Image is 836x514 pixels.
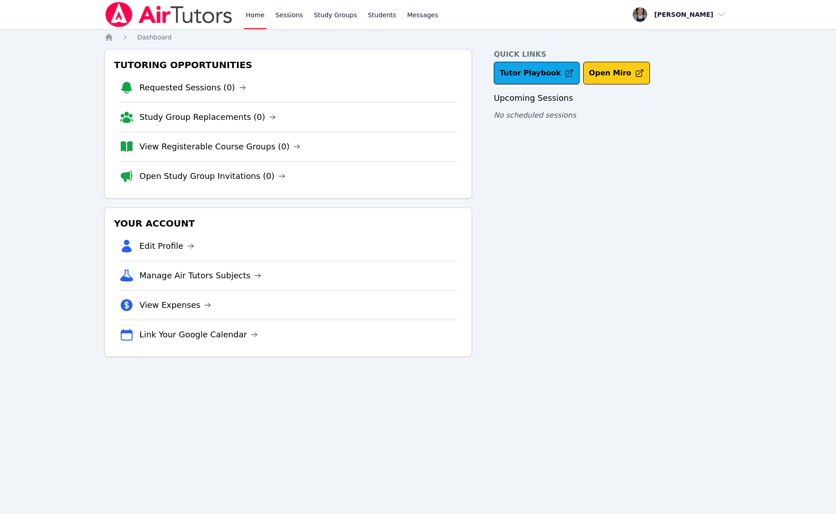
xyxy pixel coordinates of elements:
h3: Tutoring Opportunities [112,57,464,73]
button: Open Miro [583,62,650,84]
h3: Upcoming Sessions [494,92,732,104]
a: Dashboard [137,33,172,42]
h3: Your Account [112,215,464,232]
a: View Expenses [139,299,211,311]
a: Requested Sessions (0) [139,81,246,94]
span: No scheduled sessions [494,111,576,119]
h4: Quick Links [494,49,732,60]
a: Manage Air Tutors Subjects [139,269,261,282]
a: Link Your Google Calendar [139,328,258,341]
span: Messages [407,10,438,20]
span: Dashboard [137,34,172,41]
a: Open Study Group Invitations (0) [139,170,285,183]
a: View Registerable Course Groups (0) [139,140,300,153]
nav: Breadcrumb [104,33,732,42]
a: Study Group Replacements (0) [139,111,276,124]
img: Air Tutors [104,2,233,27]
a: Tutor Playbook [494,62,580,84]
a: Edit Profile [139,240,194,252]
